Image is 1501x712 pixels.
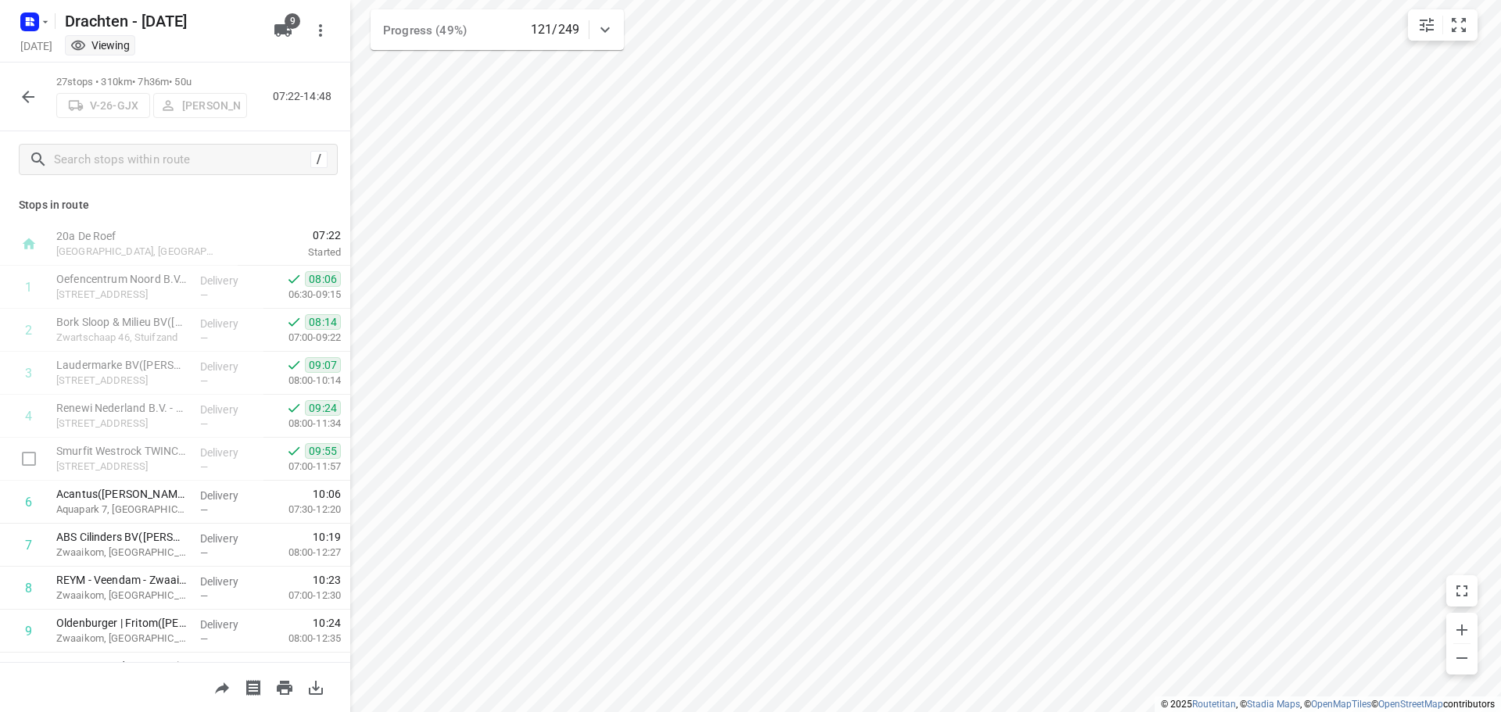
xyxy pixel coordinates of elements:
[200,359,258,374] p: Delivery
[56,400,188,416] p: Renewi Nederland B.V. - Regio Noord Oost - Stadskanaal(Saar Hilgeng)
[56,658,188,674] p: REYM - Veendam - Zwaaikom 10(Marga Freij)
[56,330,188,345] p: Zwartschaap 46, Stuifzand
[56,416,188,431] p: Industriestraat 34, Stadskanaal
[286,400,302,416] svg: Done
[200,316,258,331] p: Delivery
[200,273,258,288] p: Delivery
[263,631,341,646] p: 08:00-12:35
[56,529,188,545] p: ABS Cilinders BV(Freddy Teuben)
[56,545,188,560] p: Zwaaikom, [GEOGRAPHIC_DATA]
[56,572,188,588] p: REYM - Veendam - Zwaaikom 11(Marga Freij)
[56,502,188,517] p: Aquapark 7, [GEOGRAPHIC_DATA]
[56,588,188,603] p: Zwaaikom, [GEOGRAPHIC_DATA]
[1192,699,1236,710] a: Routetitan
[206,679,238,694] span: Share route
[286,357,302,373] svg: Done
[56,486,188,502] p: Acantus([PERSON_NAME])
[56,314,188,330] p: Bork Sloop & Milieu BV(Sarah van Heugten)
[305,357,341,373] span: 09:07
[25,409,32,424] div: 4
[25,495,32,510] div: 6
[263,330,341,345] p: 07:00-09:22
[263,373,341,388] p: 08:00-10:14
[56,75,247,90] p: 27 stops • 310km • 7h36m • 50u
[531,20,579,39] p: 121/249
[1247,699,1300,710] a: Stadia Maps
[56,459,188,474] p: Doorsneeweg 42, Nieuwe Pekela
[1378,699,1443,710] a: OpenStreetMap
[263,502,341,517] p: 07:30-12:20
[200,402,258,417] p: Delivery
[200,547,208,559] span: —
[313,615,341,631] span: 10:24
[56,287,188,302] p: [STREET_ADDRESS]
[56,615,188,631] p: Oldenburger | Fritom(Pieter Booi)
[263,588,341,603] p: 07:00-12:30
[25,538,32,553] div: 7
[263,545,341,560] p: 08:00-12:27
[25,323,32,338] div: 2
[25,280,32,295] div: 1
[54,148,310,172] input: Search stops within route
[56,271,188,287] p: Oefencentrum Noord B.V.(Duco Mol)
[25,581,32,596] div: 8
[1408,9,1478,41] div: small contained button group
[263,287,341,302] p: 06:30-09:15
[56,443,188,459] p: Smurfit Westrock TWINCORR B.V - Nieuwe Pekela(Qiu Juan Lie)
[263,416,341,431] p: 08:00-11:34
[56,228,219,244] p: 20a De Roef
[371,9,624,50] div: Progress (49%)121/249
[238,245,341,260] p: Started
[56,357,188,373] p: Laudermarke BV(Dominique Haarhuis)
[56,631,188,646] p: Zwaaikom, [GEOGRAPHIC_DATA]
[238,227,341,243] span: 07:22
[25,366,32,381] div: 3
[200,531,258,546] p: Delivery
[263,459,341,474] p: 07:00-11:57
[13,443,45,474] span: Select
[56,244,219,259] p: [GEOGRAPHIC_DATA], [GEOGRAPHIC_DATA]
[285,13,300,29] span: 9
[200,488,258,503] p: Delivery
[286,271,302,287] svg: Done
[313,486,341,502] span: 10:06
[383,23,467,38] span: Progress (49%)
[313,572,341,588] span: 10:23
[305,400,341,416] span: 09:24
[310,151,328,168] div: /
[200,504,208,516] span: —
[200,660,258,675] p: Delivery
[313,658,341,674] span: 10:29
[305,443,341,459] span: 09:55
[70,38,130,53] div: Viewing
[1311,699,1371,710] a: OpenMapTiles
[200,332,208,344] span: —
[200,617,258,632] p: Delivery
[305,271,341,287] span: 08:06
[19,197,331,213] p: Stops in route
[200,418,208,430] span: —
[200,289,208,301] span: —
[200,574,258,589] p: Delivery
[273,88,338,105] p: 07:22-14:48
[200,375,208,387] span: —
[313,529,341,545] span: 10:19
[305,314,341,330] span: 08:14
[56,373,188,388] p: [STREET_ADDRESS]
[1161,699,1495,710] li: © 2025 , © , © © contributors
[267,15,299,46] button: 9
[286,443,302,459] svg: Done
[300,679,331,694] span: Download route
[269,679,300,694] span: Print route
[200,590,208,602] span: —
[200,633,208,645] span: —
[200,461,208,473] span: —
[200,445,258,460] p: Delivery
[25,624,32,639] div: 9
[286,314,302,330] svg: Done
[238,679,269,694] span: Print shipping labels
